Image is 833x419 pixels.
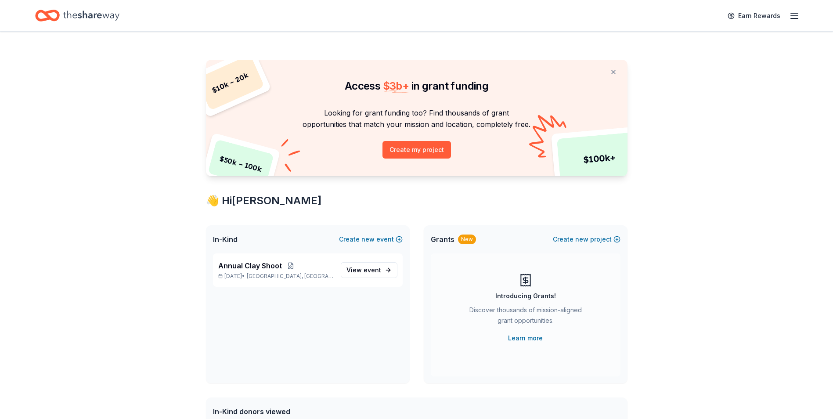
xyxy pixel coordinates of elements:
div: New [458,235,476,244]
a: Home [35,5,119,26]
div: In-Kind donors viewed [213,406,411,417]
span: new [575,234,588,245]
div: $ 10k – 20k [196,54,264,111]
a: View event [341,262,397,278]
div: Discover thousands of mission-aligned grant opportunities. [466,305,585,329]
span: $ 3b + [383,79,409,92]
div: Introducing Grants! [495,291,556,301]
button: Createnewevent [339,234,403,245]
div: 👋 Hi [PERSON_NAME] [206,194,627,208]
button: Createnewproject [553,234,620,245]
span: Access in grant funding [345,79,488,92]
span: event [364,266,381,274]
span: View [346,265,381,275]
button: Create my project [382,141,451,159]
span: Grants [431,234,454,245]
span: new [361,234,375,245]
p: [DATE] • [218,273,334,280]
a: Learn more [508,333,543,343]
span: In-Kind [213,234,238,245]
a: Earn Rewards [722,8,786,24]
span: [GEOGRAPHIC_DATA], [GEOGRAPHIC_DATA] [247,273,333,280]
p: Looking for grant funding too? Find thousands of grant opportunities that match your mission and ... [216,107,617,130]
span: Annual Clay Shoot [218,260,282,271]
